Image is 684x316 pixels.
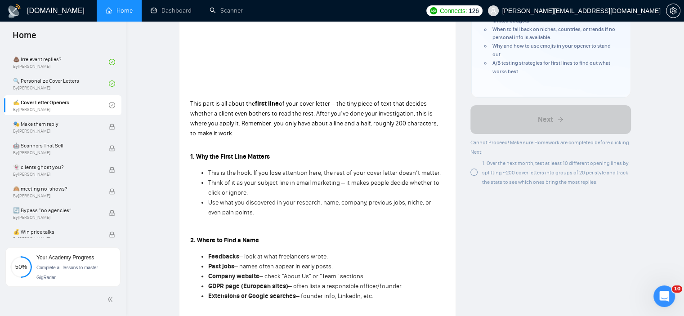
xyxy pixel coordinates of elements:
[492,9,615,24] span: How to spot and use pain points like time pressure or limited budgets.
[666,7,680,14] span: setting
[109,59,115,65] span: check-circle
[470,105,631,134] button: Next
[151,7,192,14] a: dashboardDashboard
[190,236,259,244] strong: 2. Where to Find a Name
[109,145,115,151] span: lock
[13,163,99,172] span: 👻 clients ghost you?
[208,292,296,300] strong: Extensions or Google searches
[239,253,328,260] span: – look at what freelancers wrote.
[653,285,675,307] iframe: Intercom live chat
[538,114,553,125] span: Next
[106,7,133,14] a: homeHome
[13,74,109,93] a: 🔍 Personalize Cover LettersBy[PERSON_NAME]
[490,8,496,14] span: user
[255,100,279,107] strong: first line
[296,292,373,300] span: – founder info, LinkedIn, etc.
[13,150,99,156] span: By [PERSON_NAME]
[13,193,99,199] span: By [PERSON_NAME]
[234,263,333,270] span: – names often appear in early posts.
[208,169,441,177] span: This is the hook. If you lose attention here, the rest of your cover letter doesn’t matter.
[208,179,439,196] span: Think of it as your subject line in email marketing – it makes people decide whether to click or ...
[208,263,234,270] strong: Past jobs
[672,285,682,293] span: 10
[13,184,99,193] span: 🙈 meeting no-shows?
[109,167,115,173] span: lock
[440,6,467,16] span: Connects:
[109,231,115,238] span: lock
[190,100,438,137] span: of your cover letter – the tiny piece of text that decides whether a client even bothers to read ...
[13,141,99,150] span: 🤖 Scanners That Sell
[13,120,99,129] span: 🎭 Make them reply
[13,129,99,134] span: By [PERSON_NAME]
[190,153,270,160] strong: 1. Why the First Line Matters
[109,102,115,108] span: check-circle
[7,4,22,18] img: logo
[13,172,99,177] span: By [PERSON_NAME]
[36,254,94,261] span: Your Academy Progress
[492,60,610,75] span: A/B testing strategies for first lines to find out what works best.
[208,272,259,280] strong: Company website
[288,282,402,290] span: – often lists a responsible officer/founder.
[109,124,115,130] span: lock
[13,227,99,236] span: 💰 Win price talks
[107,295,116,304] span: double-left
[208,199,431,216] span: Use what you discovered in your research: name, company, previous jobs, niche, or even pain points.
[10,264,32,270] span: 50%
[13,95,109,115] a: ✍️ Cover Letter OpenersBy[PERSON_NAME]
[430,7,437,14] img: upwork-logo.png
[190,100,255,107] span: This part is all about the
[36,265,98,280] span: Complete all lessons to master GigRadar.
[666,4,680,18] button: setting
[482,160,629,185] span: 1. Over the next month, test at least 10 different opening lines by splitting ~200 cover letters ...
[208,253,239,260] strong: Feedbacks
[13,52,109,72] a: 💩 Irrelevant replies?By[PERSON_NAME]
[666,7,680,14] a: setting
[109,188,115,195] span: lock
[210,7,243,14] a: searchScanner
[470,139,629,155] span: Cannot Proceed! Make sure Homework are completed before clicking Next:
[259,272,365,280] span: – check “About Us” or “Team” sections.
[208,282,288,290] strong: GDPR page (European sites)
[109,210,115,216] span: lock
[492,43,611,58] span: Why and how to use emojis in your opener to stand out.
[13,236,99,242] span: By [PERSON_NAME]
[13,206,99,215] span: 🔄 Bypass “no agencies”
[109,80,115,87] span: check-circle
[492,26,615,41] span: When to fall back on niches, countries, or trends if no personal info is available.
[5,29,44,48] span: Home
[469,6,478,16] span: 126
[13,215,99,220] span: By [PERSON_NAME]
